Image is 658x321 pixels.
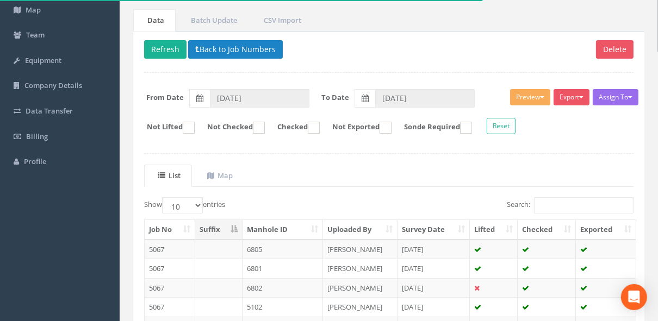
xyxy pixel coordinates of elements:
[243,259,323,278] td: 6801
[145,259,195,278] td: 5067
[398,259,470,278] td: [DATE]
[243,278,323,298] td: 6802
[398,278,470,298] td: [DATE]
[470,220,518,240] th: Lifted: activate to sort column ascending
[26,30,45,40] span: Team
[26,5,41,15] span: Map
[322,92,350,103] label: To Date
[323,278,398,298] td: [PERSON_NAME]
[145,297,195,317] td: 5067
[26,106,73,116] span: Data Transfer
[321,122,392,134] label: Not Exported
[147,92,184,103] label: From Date
[193,165,244,187] a: Map
[145,220,195,240] th: Job No: activate to sort column ascending
[621,284,647,310] div: Open Intercom Messenger
[487,118,516,134] button: Reset
[250,9,313,32] a: CSV Import
[145,278,195,298] td: 5067
[188,40,283,59] button: Back to Job Numbers
[323,259,398,278] td: [PERSON_NAME]
[576,220,636,240] th: Exported: activate to sort column ascending
[393,122,472,134] label: Sonde Required
[158,171,181,180] uib-tab-heading: List
[243,240,323,259] td: 6805
[266,122,320,134] label: Checked
[375,89,475,108] input: To Date
[534,197,634,213] input: Search:
[145,240,195,259] td: 5067
[144,165,192,187] a: List
[144,40,187,59] button: Refresh
[593,89,638,105] button: Assign To
[518,220,576,240] th: Checked: activate to sort column ascending
[398,220,470,240] th: Survey Date: activate to sort column ascending
[398,240,470,259] td: [DATE]
[243,297,323,317] td: 5102
[25,55,61,65] span: Equipment
[596,40,634,59] button: Delete
[26,131,48,141] span: Billing
[24,80,82,90] span: Company Details
[136,122,195,134] label: Not Lifted
[162,197,203,213] select: Showentries
[243,220,323,240] th: Manhole ID: activate to sort column ascending
[554,89,589,105] button: Export
[144,197,225,213] label: Show entries
[323,220,398,240] th: Uploaded By: activate to sort column ascending
[510,89,550,105] button: Preview
[133,9,176,32] a: Data
[24,156,46,166] span: Profile
[207,171,233,180] uib-tab-heading: Map
[177,9,249,32] a: Batch Update
[398,297,470,317] td: [DATE]
[195,220,243,240] th: Suffix: activate to sort column descending
[210,89,309,108] input: From Date
[323,297,398,317] td: [PERSON_NAME]
[507,197,634,213] label: Search:
[323,240,398,259] td: [PERSON_NAME]
[196,122,265,134] label: Not Checked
